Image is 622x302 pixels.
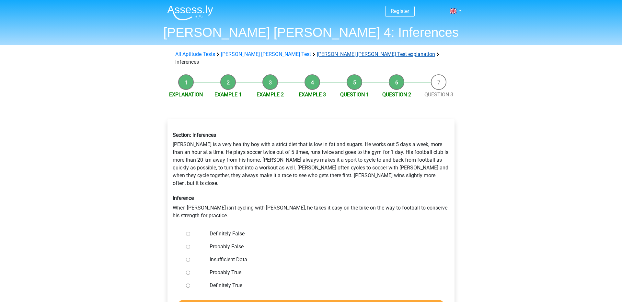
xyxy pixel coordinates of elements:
a: Explanation [169,92,203,98]
h1: [PERSON_NAME] [PERSON_NAME] 4: Inferences [162,25,460,40]
a: Question 3 [424,92,453,98]
a: Register [391,8,409,14]
label: Probably False [210,243,434,251]
img: Assessly [167,5,213,20]
a: Example 3 [299,92,326,98]
h6: Inference [173,195,449,201]
a: All Aptitude Tests [175,51,215,57]
label: Definitely True [210,282,434,289]
a: Example 2 [257,92,284,98]
label: Definitely False [210,230,434,238]
a: [PERSON_NAME] [PERSON_NAME] Test [221,51,311,57]
h6: Section: Inferences [173,132,449,138]
a: [PERSON_NAME] [PERSON_NAME] Test explanation [317,51,435,57]
a: Example 1 [214,92,242,98]
label: Insufficient Data [210,256,434,264]
label: Probably True [210,269,434,276]
div: [PERSON_NAME] is a very healthy boy with a strict diet that is low in fat and sugars. He works ou... [168,127,454,224]
a: Question 1 [340,92,369,98]
a: Question 2 [382,92,411,98]
div: Inferences [173,50,449,66]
